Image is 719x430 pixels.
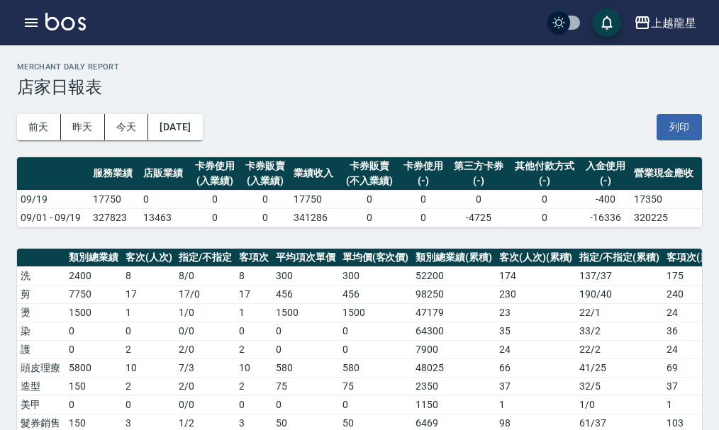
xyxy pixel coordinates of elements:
[339,358,413,377] td: 580
[513,174,577,188] div: (-)
[339,285,413,303] td: 456
[190,208,240,227] td: 0
[175,266,235,285] td: 8 / 0
[630,157,702,191] th: 營業現金應收
[576,322,663,340] td: 33 / 2
[272,395,339,414] td: 0
[122,377,176,395] td: 2
[235,303,272,322] td: 1
[17,377,65,395] td: 造型
[344,159,394,174] div: 卡券販賣
[175,249,235,267] th: 指定/不指定
[17,77,702,97] h3: 店家日報表
[576,303,663,322] td: 22 / 1
[576,340,663,358] td: 22 / 2
[17,208,89,227] td: 09/01 - 09/19
[339,322,413,340] td: 0
[272,285,339,303] td: 456
[412,249,496,267] th: 類別總業績(累積)
[17,266,65,285] td: 洗
[576,358,663,377] td: 41 / 25
[339,395,413,414] td: 0
[452,159,506,174] div: 第三方卡券
[584,174,628,188] div: (-)
[17,358,65,377] td: 頭皮理療
[122,358,176,377] td: 10
[244,174,287,188] div: (入業績)
[339,249,413,267] th: 單均價(客次價)
[509,208,581,227] td: 0
[339,377,413,395] td: 75
[339,266,413,285] td: 300
[175,358,235,377] td: 7 / 3
[496,322,576,340] td: 35
[496,395,576,414] td: 1
[272,266,339,285] td: 300
[140,208,190,227] td: 13463
[140,157,190,191] th: 店販業績
[340,190,398,208] td: 0
[194,174,237,188] div: (入業績)
[235,322,272,340] td: 0
[412,285,496,303] td: 98250
[17,157,702,227] table: a dense table
[235,285,272,303] td: 17
[576,377,663,395] td: 32 / 5
[122,303,176,322] td: 1
[412,266,496,285] td: 52200
[235,249,272,267] th: 客項次
[448,208,509,227] td: -4725
[235,377,272,395] td: 2
[175,285,235,303] td: 17 / 0
[412,377,496,395] td: 2350
[122,340,176,358] td: 2
[412,340,496,358] td: 7900
[496,340,576,358] td: 24
[584,159,628,174] div: 入金使用
[290,157,340,191] th: 業績收入
[17,62,702,72] h2: Merchant Daily Report
[344,174,394,188] div: (不入業績)
[17,114,61,140] button: 前天
[496,266,576,285] td: 174
[65,358,122,377] td: 5800
[89,190,140,208] td: 17750
[65,377,122,395] td: 150
[190,190,240,208] td: 0
[122,266,176,285] td: 8
[65,249,122,267] th: 類別總業績
[175,322,235,340] td: 0 / 0
[398,190,448,208] td: 0
[576,266,663,285] td: 137 / 37
[235,266,272,285] td: 8
[194,159,237,174] div: 卡券使用
[651,14,696,32] div: 上越龍星
[496,285,576,303] td: 230
[65,266,122,285] td: 2400
[339,303,413,322] td: 1500
[140,190,190,208] td: 0
[272,249,339,267] th: 平均項次單價
[45,13,86,30] img: Logo
[412,395,496,414] td: 1150
[657,114,702,140] button: 列印
[235,358,272,377] td: 10
[17,285,65,303] td: 剪
[17,322,65,340] td: 染
[496,377,576,395] td: 37
[272,358,339,377] td: 580
[630,190,702,208] td: 17350
[581,190,631,208] td: -400
[89,208,140,227] td: 327823
[576,285,663,303] td: 190 / 40
[175,395,235,414] td: 0 / 0
[240,190,291,208] td: 0
[17,395,65,414] td: 美甲
[412,322,496,340] td: 64300
[496,358,576,377] td: 66
[272,303,339,322] td: 1500
[509,190,581,208] td: 0
[240,208,291,227] td: 0
[339,340,413,358] td: 0
[105,114,149,140] button: 今天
